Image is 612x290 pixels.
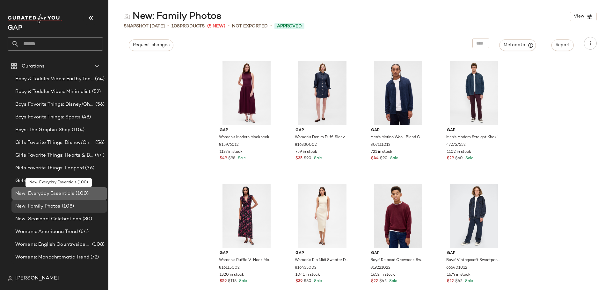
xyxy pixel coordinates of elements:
[220,279,227,284] span: $59
[94,75,105,83] span: (64)
[78,228,89,236] span: (64)
[370,265,390,271] span: 819221022
[447,128,501,133] span: Gap
[8,25,22,32] span: Current Company Name
[503,42,532,48] span: Metadata
[133,43,170,48] span: Request changes
[455,156,463,161] span: $60
[447,279,454,284] span: $22
[74,190,89,197] span: (100)
[15,75,94,83] span: Baby & Toddler Vibes: Earthy Tones
[295,135,349,140] span: Women's Denim Puff-Sleeve Seamed Mini Dress by Gap Dark Wash Size S
[61,203,74,210] span: (108)
[15,190,74,197] span: New: Everyday Essentials
[94,152,105,159] span: (44)
[366,61,430,125] img: cn60306044.jpg
[15,165,84,172] span: Girls Favorite Things: Leopard
[15,101,94,108] span: Boys Favorite Things: Disney/Characters
[499,39,536,51] button: Metadata
[15,275,59,282] span: [PERSON_NAME]
[464,156,473,160] span: Sale
[304,279,311,284] span: $80
[295,128,349,133] span: Gap
[389,156,398,160] span: Sale
[380,156,388,161] span: $90
[124,13,130,20] img: svg%3e
[129,39,173,51] button: Request changes
[555,43,570,48] span: Report
[171,24,180,29] span: 108
[220,251,273,256] span: Gap
[220,272,244,278] span: 1320 in stock
[446,135,500,140] span: Men's Modern Straight Khakis by Gap Maroon Size 29W
[171,23,205,30] div: Products
[371,272,395,278] span: 1652 in stock
[15,152,94,159] span: Girls Favorite Things: Hearts & Bows
[91,88,101,95] span: (52)
[15,126,70,134] span: Boys: The Graphic Shop
[370,258,424,263] span: Boys' Relaxed Crewneck Sweater by Gap Red Delicious Size XS
[446,258,500,263] span: Boys' Vintagesoft Sweatpant Jeans by Gap Tapestry Navy Size XS (4/5)
[295,156,302,161] span: $35
[70,126,84,134] span: (104)
[290,61,354,125] img: cn60135067.jpg
[442,61,506,125] img: cn59710377.jpg
[446,265,467,271] span: 666401012
[366,184,430,248] img: cn60383867.jpg
[295,251,349,256] span: Gap
[22,63,45,70] span: Curations
[124,10,222,23] div: New: Family Photos
[15,203,61,210] span: New: Family Photos
[295,279,302,284] span: $39
[371,149,392,155] span: 721 in stock
[15,216,81,223] span: New: Seasonal Celebrations
[94,139,105,146] span: (56)
[447,272,470,278] span: 1674 in stock
[455,279,463,284] span: $45
[447,251,501,256] span: Gap
[313,279,322,283] span: Sale
[220,156,227,161] span: $49
[277,23,302,30] span: Approved
[81,114,91,121] span: (48)
[446,142,466,148] span: 472757552
[295,149,317,155] span: 759 in stock
[8,276,13,281] img: svg%3e
[215,61,279,125] img: cn60351511.jpg
[228,156,235,161] span: $98
[219,258,273,263] span: Women's Ruffle V-Neck Maxi Dress by Gap Pink Floral Petite Size L
[573,14,584,19] span: View
[207,23,225,30] span: (5 New)
[15,88,91,95] span: Baby & Toddler Vibes: Minimalist
[304,156,311,161] span: $90
[237,156,246,160] span: Sale
[551,39,574,51] button: Report
[15,114,81,121] span: Boys Favorite Things: Sports
[220,149,243,155] span: 1137 in stock
[371,279,378,284] span: $22
[290,184,354,248] img: cn59853026.jpg
[232,23,268,30] span: Not Exported
[370,142,390,148] span: 807111012
[91,241,105,248] span: (108)
[371,128,425,133] span: Gap
[313,156,322,160] span: Sale
[15,177,70,185] span: Girls: The Graphic Shop
[447,149,471,155] span: 1102 in stock
[295,272,320,278] span: 1041 in stock
[270,22,272,30] span: •
[15,139,94,146] span: Girls Favorite Things: Disney/Characters
[295,265,317,271] span: 816435002
[447,156,454,161] span: $29
[570,12,597,21] button: View
[295,142,317,148] span: 816330002
[442,184,506,248] img: cn56997216.jpg
[371,251,425,256] span: Gap
[220,128,273,133] span: Gap
[124,23,165,30] span: Snapshot [DATE]
[295,258,349,263] span: Women's Rib Midi Sweater Dress by Gap Ivory Beige Frost Petite Size L
[89,254,99,261] span: (72)
[167,22,169,30] span: •
[219,265,240,271] span: 816115002
[228,279,237,284] span: $118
